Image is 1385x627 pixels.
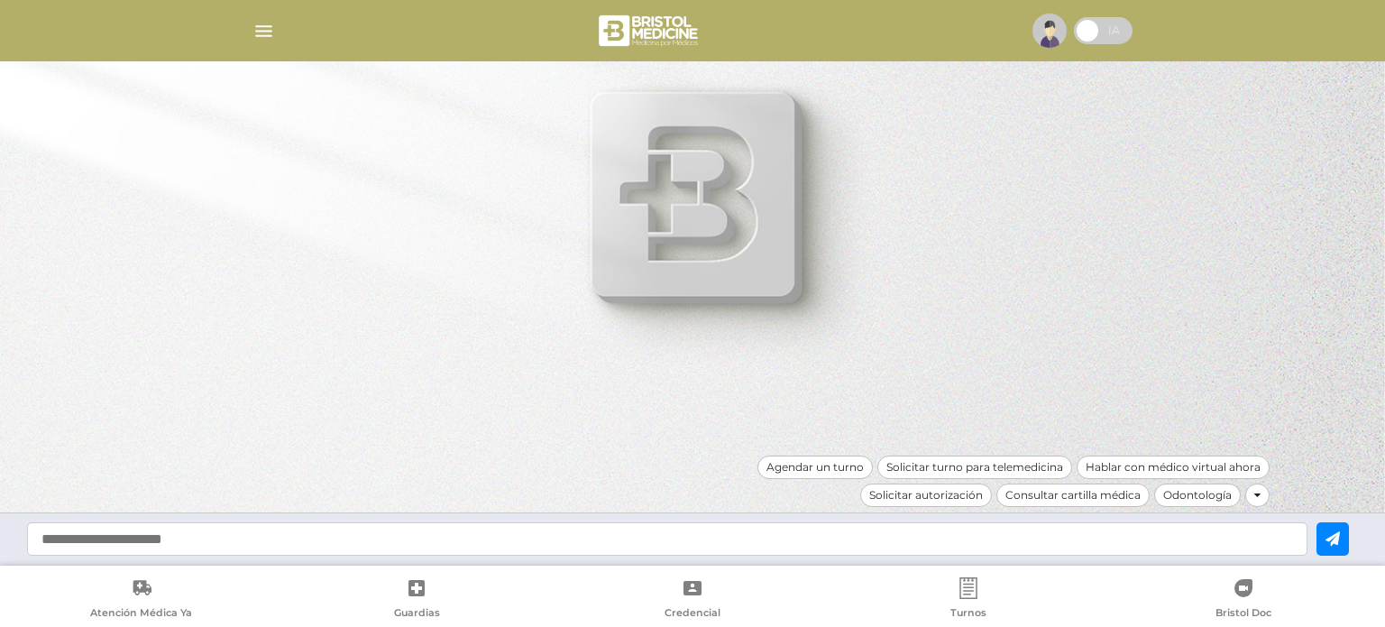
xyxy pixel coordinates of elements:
[1105,577,1381,623] a: Bristol Doc
[757,456,873,479] div: Agendar un turno
[996,484,1150,507] div: Consultar cartilla médica
[665,606,720,622] span: Credencial
[1154,484,1241,507] div: Odontología
[1077,456,1270,479] div: Hablar con médico virtual ahora
[860,484,992,507] div: Solicitar autorización
[4,577,280,623] a: Atención Médica Ya
[252,20,275,42] img: Cober_menu-lines-white.svg
[90,606,192,622] span: Atención Médica Ya
[830,577,1106,623] a: Turnos
[555,577,830,623] a: Credencial
[280,577,555,623] a: Guardias
[596,9,703,52] img: bristol-medicine-blanco.png
[950,606,986,622] span: Turnos
[1215,606,1271,622] span: Bristol Doc
[1032,14,1067,48] img: profile-placeholder.svg
[394,606,440,622] span: Guardias
[877,456,1072,479] div: Solicitar turno para telemedicina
